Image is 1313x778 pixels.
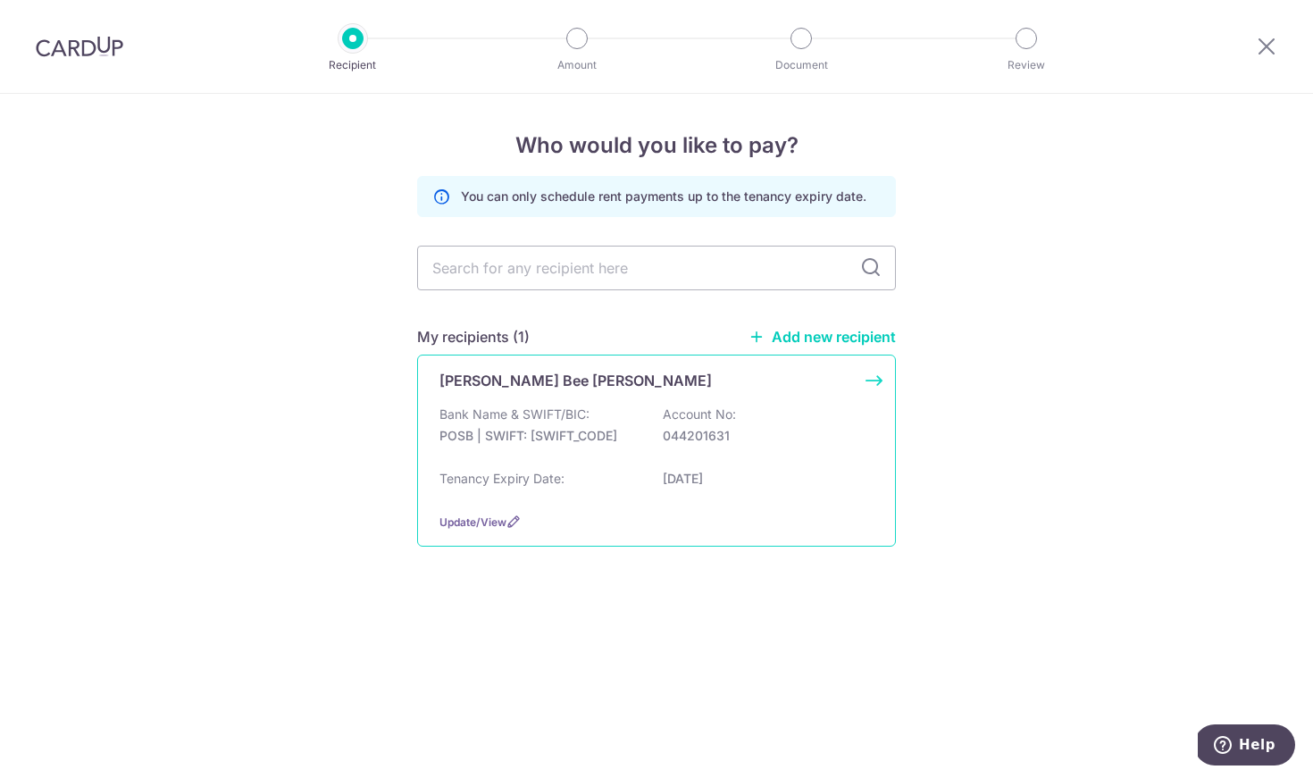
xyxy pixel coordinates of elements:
[461,188,866,205] p: You can only schedule rent payments up to the tenancy expiry date.
[439,470,565,488] p: Tenancy Expiry Date:
[663,406,736,423] p: Account No:
[439,515,506,529] a: Update/View
[417,130,896,162] h4: Who would you like to pay?
[1198,724,1295,769] iframe: Opens a widget where you can find more information
[417,246,896,290] input: Search for any recipient here
[439,427,640,445] p: POSB | SWIFT: [SWIFT_CODE]
[417,326,530,347] h5: My recipients (1)
[287,56,419,74] p: Recipient
[748,328,896,346] a: Add new recipient
[511,56,643,74] p: Amount
[439,370,712,391] p: [PERSON_NAME] Bee [PERSON_NAME]
[663,427,863,445] p: 044201631
[735,56,867,74] p: Document
[960,56,1092,74] p: Review
[36,36,123,57] img: CardUp
[439,406,590,423] p: Bank Name & SWIFT/BIC:
[663,470,863,488] p: [DATE]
